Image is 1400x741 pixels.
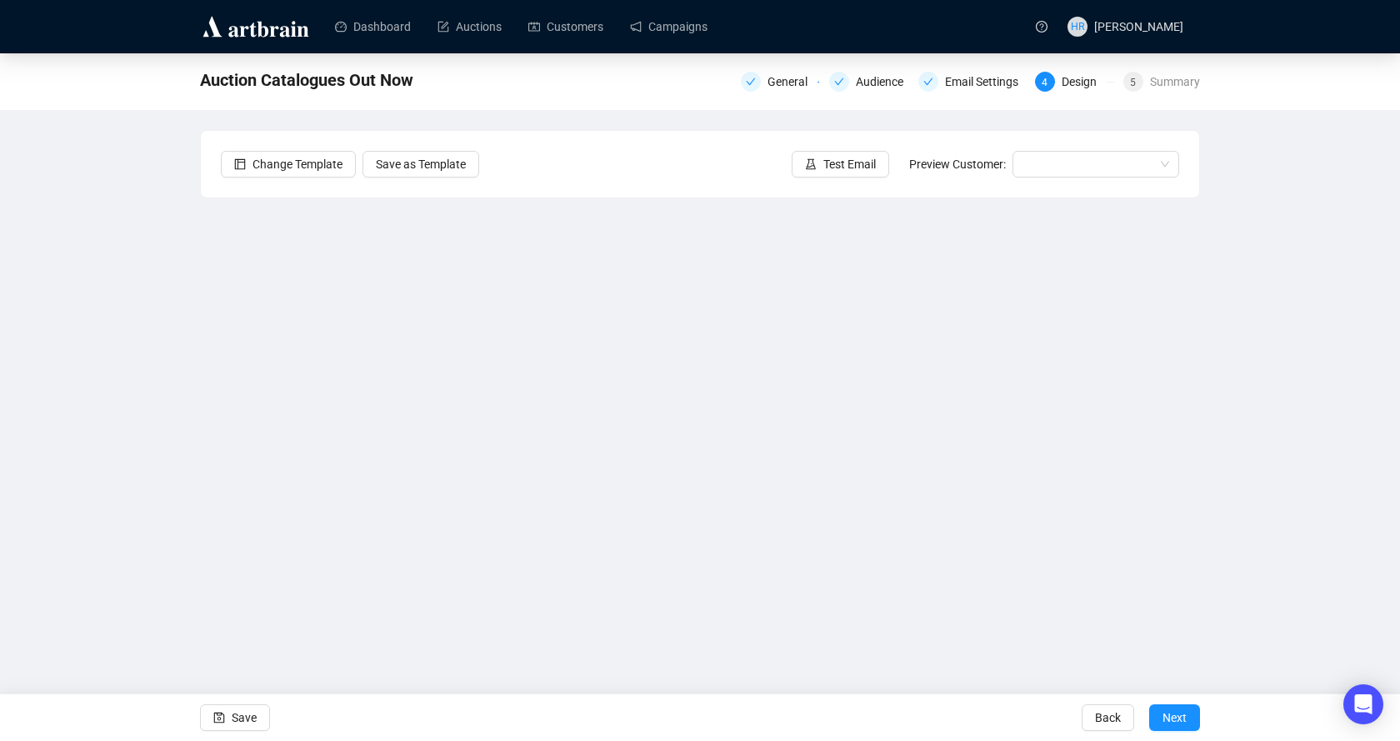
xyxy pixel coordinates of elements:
[200,67,413,93] span: Auction Catalogues Out Now
[856,72,913,92] div: Audience
[1036,21,1047,33] span: question-circle
[376,155,466,173] span: Save as Template
[200,198,1200,658] iframe: To enrich screen reader interactions, please activate Accessibility in Grammarly extension settings
[335,5,411,48] a: Dashboard
[1062,72,1107,92] div: Design
[945,72,1028,92] div: Email Settings
[437,5,502,48] a: Auctions
[1149,704,1200,731] button: Next
[1162,694,1187,741] span: Next
[909,158,1006,171] span: Preview Customer:
[1082,704,1134,731] button: Back
[252,155,342,173] span: Change Template
[1343,684,1383,724] div: Open Intercom Messenger
[1123,72,1200,92] div: 5Summary
[1094,20,1183,33] span: [PERSON_NAME]
[834,77,844,87] span: check
[234,158,246,170] span: layout
[528,5,603,48] a: Customers
[1035,72,1113,92] div: 4Design
[221,151,356,178] button: Change Template
[200,13,312,40] img: logo
[741,72,819,92] div: General
[1095,694,1121,741] span: Back
[200,704,270,731] button: Save
[232,694,257,741] span: Save
[1130,77,1136,88] span: 5
[767,72,817,92] div: General
[362,151,479,178] button: Save as Template
[792,151,889,178] button: Test Email
[746,77,756,87] span: check
[918,72,1025,92] div: Email Settings
[805,158,817,170] span: experiment
[213,712,225,723] span: save
[823,155,876,173] span: Test Email
[630,5,707,48] a: Campaigns
[829,72,907,92] div: Audience
[1150,72,1200,92] div: Summary
[1042,77,1047,88] span: 4
[923,77,933,87] span: check
[1071,18,1085,35] span: HR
